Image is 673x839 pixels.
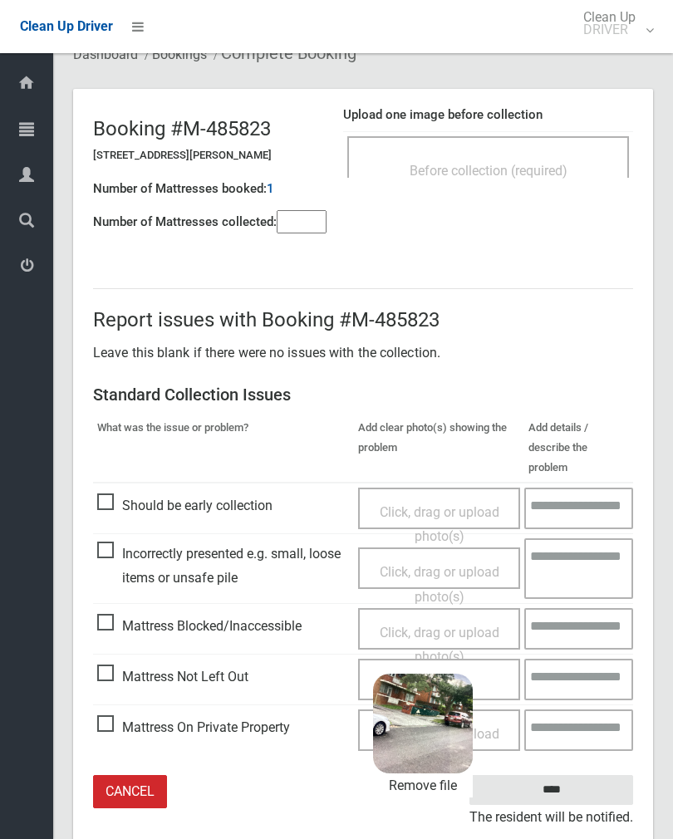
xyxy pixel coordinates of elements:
[97,614,302,639] span: Mattress Blocked/Inaccessible
[380,504,499,545] span: Click, drag or upload photo(s)
[209,38,356,69] li: Complete Booking
[575,11,652,36] span: Clean Up
[380,625,499,665] span: Click, drag or upload photo(s)
[93,341,633,366] p: Leave this blank if there were no issues with the collection.
[97,715,290,740] span: Mattress On Private Property
[410,163,567,179] span: Before collection (required)
[354,414,525,483] th: Add clear photo(s) showing the problem
[152,47,207,62] a: Bookings
[93,182,267,196] h4: Number of Mattresses booked:
[93,215,277,229] h4: Number of Mattresses collected:
[93,775,167,809] a: Cancel
[373,773,473,798] a: Remove file
[343,108,633,122] h4: Upload one image before collection
[524,414,633,483] th: Add details / describe the problem
[469,805,633,830] small: The resident will be notified.
[97,665,248,689] span: Mattress Not Left Out
[93,309,633,331] h2: Report issues with Booking #M-485823
[97,542,350,591] span: Incorrectly presented e.g. small, loose items or unsafe pile
[20,14,113,39] a: Clean Up Driver
[93,118,327,140] h2: Booking #M-485823
[93,150,327,161] h5: [STREET_ADDRESS][PERSON_NAME]
[20,18,113,34] span: Clean Up Driver
[583,23,636,36] small: DRIVER
[380,564,499,605] span: Click, drag or upload photo(s)
[93,385,633,404] h3: Standard Collection Issues
[93,414,354,483] th: What was the issue or problem?
[97,493,273,518] span: Should be early collection
[267,182,274,196] h4: 1
[73,47,138,62] a: Dashboard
